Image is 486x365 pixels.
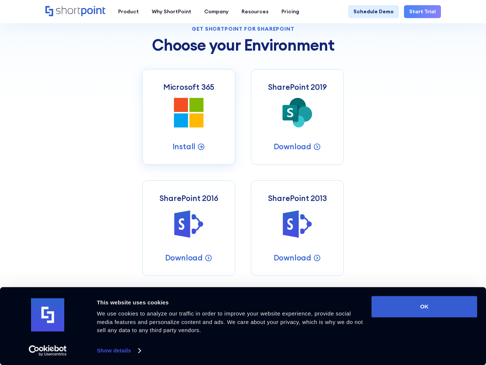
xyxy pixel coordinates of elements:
[251,69,344,165] a: SharePoint 2019Download
[97,298,363,307] div: This website uses cookies
[274,253,311,263] p: Download
[348,5,399,18] a: Schedule Demo
[268,82,327,92] h3: SharePoint 2019
[160,194,218,203] h3: SharePoint 2016
[163,82,214,92] h3: Microsoft 365
[146,5,198,18] a: Why ShortPoint
[268,194,327,203] h3: SharePoint 2013
[112,5,146,18] a: Product
[45,6,106,17] a: Home
[274,141,311,151] p: Download
[97,345,140,356] a: Show details
[251,180,344,276] a: SharePoint 2013Download
[281,8,299,16] div: Pricing
[172,141,196,151] p: Install
[404,5,441,18] a: Start Trial
[275,5,306,18] a: Pricing
[142,26,344,31] div: Get Shortpoint for Sharepoint
[16,345,80,356] a: Usercentrics Cookiebot - opens in a new window
[118,8,139,16] div: Product
[165,253,203,263] p: Download
[31,299,64,332] img: logo
[372,296,477,317] button: OK
[235,5,275,18] a: Resources
[97,310,363,333] span: We use cookies to analyze our traffic in order to improve your website experience, provide social...
[142,180,235,276] a: SharePoint 2016Download
[142,37,344,54] h2: Choose your Environment
[198,5,235,18] a: Company
[204,8,229,16] div: Company
[242,8,268,16] div: Resources
[142,69,235,165] a: Microsoft 365Install
[152,8,191,16] div: Why ShortPoint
